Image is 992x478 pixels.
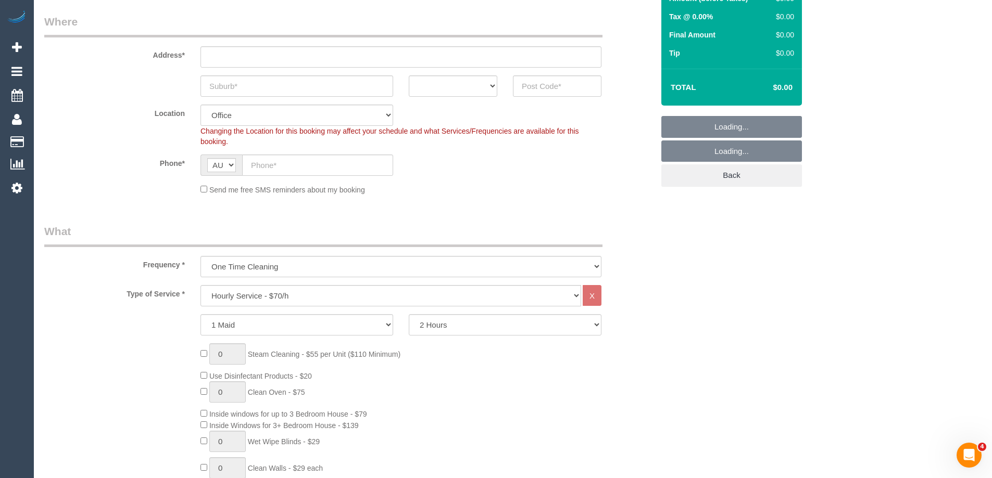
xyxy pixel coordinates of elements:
[661,164,802,186] a: Back
[767,11,794,22] div: $0.00
[767,30,794,40] div: $0.00
[36,285,193,299] label: Type of Service *
[209,372,312,380] span: Use Disinfectant Products - $20
[36,154,193,169] label: Phone*
[671,83,696,92] strong: Total
[6,10,27,25] img: Automaid Logo
[513,75,601,97] input: Post Code*
[248,437,320,446] span: Wet Wipe Blinds - $29
[36,105,193,119] label: Location
[669,48,680,58] label: Tip
[44,14,602,37] legend: Where
[44,224,602,247] legend: What
[248,350,400,358] span: Steam Cleaning - $55 per Unit ($110 Minimum)
[209,186,365,194] span: Send me free SMS reminders about my booking
[767,48,794,58] div: $0.00
[248,388,305,396] span: Clean Oven - $75
[36,256,193,270] label: Frequency *
[200,127,579,146] span: Changing the Location for this booking may affect your schedule and what Services/Frequencies are...
[242,154,393,176] input: Phone*
[200,75,393,97] input: Suburb*
[978,443,986,451] span: 4
[669,30,715,40] label: Final Amount
[669,11,713,22] label: Tax @ 0.00%
[957,443,982,468] iframe: Intercom live chat
[209,410,367,418] span: Inside windows for up to 3 Bedroom House - $79
[209,421,359,430] span: Inside Windows for 3+ Bedroom House - $139
[742,83,793,92] h4: $0.00
[36,46,193,60] label: Address*
[248,464,323,472] span: Clean Walls - $29 each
